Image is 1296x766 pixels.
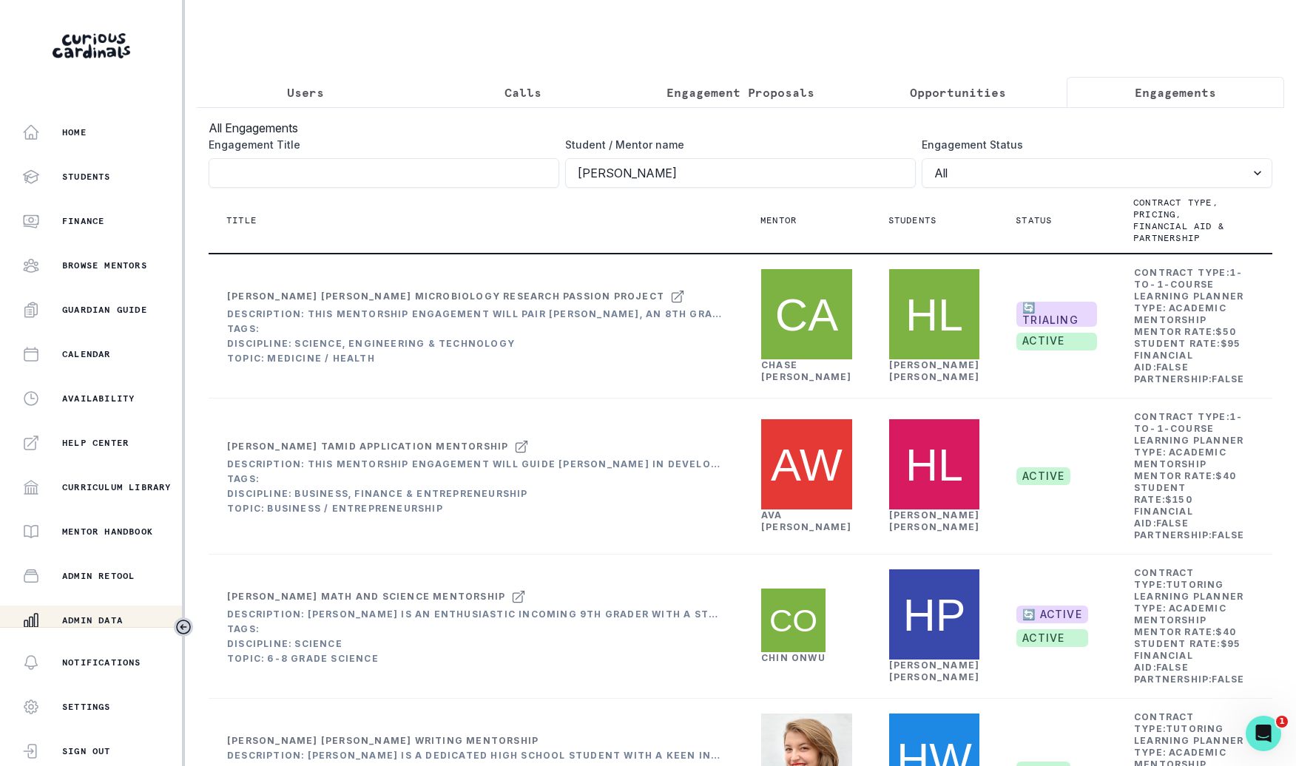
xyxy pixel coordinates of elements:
b: tutoring [1166,579,1224,590]
p: Availability [62,393,135,404]
b: Academic Mentorship [1134,447,1226,470]
div: Description: This mentorship engagement will pair [PERSON_NAME], an 8th grader at [GEOGRAPHIC_DAT... [227,308,724,320]
td: Contract Type: Learning Planner Type: Mentor Rate: Student Rate: Financial Aid: Partnership: [1133,410,1245,542]
p: Finance [62,215,104,227]
p: Mentor Handbook [62,526,153,538]
span: active [1016,629,1088,647]
span: 🔄 TRIALING [1016,302,1097,327]
label: Engagement Status [922,137,1263,152]
div: Discipline: Science [227,638,724,650]
div: [PERSON_NAME] TAMID Application Mentorship [227,441,508,453]
b: $ 50 [1215,326,1236,337]
p: Users [287,84,324,101]
div: Description: [PERSON_NAME] is a dedicated high school student with a keen interest in internation... [227,750,724,762]
a: Ava [PERSON_NAME] [761,509,852,532]
p: Guardian Guide [62,304,147,316]
div: Tags: [227,473,724,485]
div: Tags: [227,323,724,335]
button: Toggle sidebar [174,617,193,637]
a: [PERSON_NAME] [PERSON_NAME] [889,509,980,532]
b: false [1212,373,1244,384]
b: $ 40 [1215,470,1236,481]
label: Engagement Title [209,137,550,152]
b: 1-to-1-course [1134,267,1243,290]
span: active [1016,467,1070,485]
p: Sign Out [62,745,111,757]
b: $ 150 [1165,494,1192,505]
b: tutoring [1166,723,1224,734]
p: Admin Retool [62,570,135,582]
b: false [1212,529,1244,540]
p: Browse Mentors [62,260,147,271]
div: [PERSON_NAME] [PERSON_NAME] Writing Mentorship [227,735,539,747]
p: Opportunities [910,84,1006,101]
p: Help Center [62,437,129,449]
p: Students [888,214,937,226]
a: [PERSON_NAME] [PERSON_NAME] [889,660,980,682]
b: false [1156,662,1189,673]
a: [PERSON_NAME] [PERSON_NAME] [889,359,980,382]
span: 🔄 ACTIVE [1016,606,1088,623]
p: Title [226,214,257,226]
td: Contract Type: Learning Planner Type: Mentor Rate: Student Rate: Financial Aid: Partnership: [1133,266,1245,386]
a: Chin Onwu [761,652,826,663]
div: [PERSON_NAME] Math and Science Mentorship [227,591,505,603]
b: $ 95 [1221,338,1241,349]
p: Notifications [62,657,141,668]
p: Mentor [760,214,797,226]
b: $ 95 [1221,638,1241,649]
p: Students [62,171,111,183]
div: Topic: Medicine / Health [227,353,724,365]
td: Contract Type: Learning Planner Type: Mentor Rate: Student Rate: Financial Aid: Partnership: [1133,566,1245,686]
iframe: Intercom live chat [1246,716,1281,751]
b: 1-to-1-course [1134,411,1243,434]
p: Contract type, pricing, financial aid & partnership [1133,197,1227,244]
div: Tags: [227,623,724,635]
div: Discipline: Science, Engineering & Technology [227,338,724,350]
b: Academic Mentorship [1134,603,1226,626]
p: Engagement Proposals [666,84,814,101]
p: Status [1016,214,1052,226]
div: Topic: 6-8 Grade Science [227,653,724,665]
h3: All Engagements [209,119,1272,137]
p: Engagements [1135,84,1216,101]
div: Discipline: Business, Finance & Entrepreneurship [227,488,724,500]
p: Curriculum Library [62,481,172,493]
b: false [1156,518,1189,529]
a: Chase [PERSON_NAME] [761,359,852,382]
div: [PERSON_NAME] [PERSON_NAME] Microbiology Research Passion Project [227,291,664,302]
div: Topic: Business / Entrepreneurship [227,503,724,515]
b: Academic Mentorship [1134,302,1226,325]
div: Description: This mentorship engagement will guide [PERSON_NAME] in developing his applications f... [227,458,724,470]
span: active [1016,333,1097,350]
p: Calls [504,84,541,101]
p: Calendar [62,348,111,360]
div: Description: [PERSON_NAME] is an enthusiastic incoming 9th grader with a strong interest in histo... [227,609,724,620]
p: Admin Data [62,614,123,626]
b: $ 40 [1215,626,1236,637]
span: 1 [1276,716,1288,728]
b: false [1156,362,1189,373]
label: Student / Mentor name [565,137,907,152]
p: Settings [62,701,111,713]
img: Curious Cardinals Logo [53,33,130,58]
p: Home [62,126,87,138]
b: false [1212,674,1244,685]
